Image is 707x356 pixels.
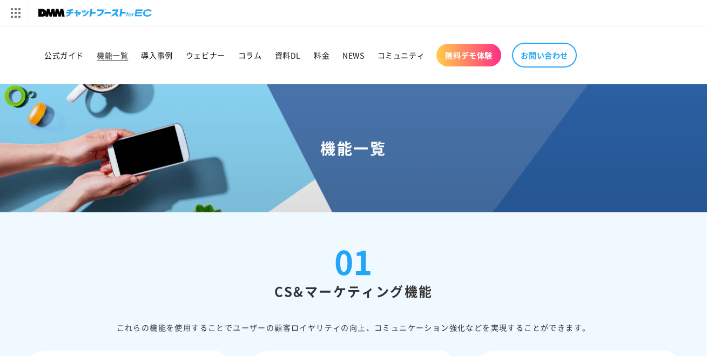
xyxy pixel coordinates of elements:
[307,44,336,66] a: 料金
[97,50,128,60] span: 機能一覧
[27,283,680,299] h2: CS&マーケティング機能
[141,50,172,60] span: 導入事例
[38,5,152,21] img: チャットブーストforEC
[445,50,493,60] span: 無料デモ体験
[521,50,568,60] span: お問い合わせ
[2,2,29,24] img: サービス
[342,50,364,60] span: NEWS
[275,50,301,60] span: 資料DL
[27,321,680,334] div: これらの機能を使⽤することでユーザーの顧客ロイヤリティの向上、コミュニケーション強化などを実現することができます。
[13,138,694,158] h1: 機能一覧
[436,44,501,66] a: 無料デモ体験
[371,44,432,66] a: コミュニティ
[378,50,425,60] span: コミュニティ
[179,44,232,66] a: ウェビナー
[336,44,371,66] a: NEWS
[44,50,84,60] span: 公式ガイド
[38,44,90,66] a: 公式ガイド
[334,245,373,277] div: 01
[232,44,268,66] a: コラム
[268,44,307,66] a: 資料DL
[512,43,577,68] a: お問い合わせ
[314,50,329,60] span: 料金
[238,50,262,60] span: コラム
[186,50,225,60] span: ウェビナー
[134,44,179,66] a: 導入事例
[90,44,134,66] a: 機能一覧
